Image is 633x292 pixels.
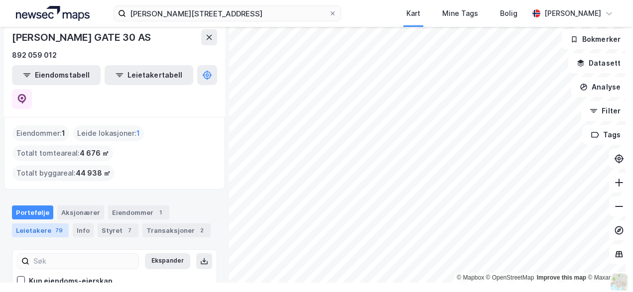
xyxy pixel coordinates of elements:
[571,77,629,97] button: Analyse
[73,125,144,141] div: Leide lokasjoner :
[98,223,138,237] div: Styret
[12,223,69,237] div: Leietakere
[406,7,420,19] div: Kart
[126,6,328,21] input: Søk på adresse, matrikkel, gårdeiere, leietakere eller personer
[457,274,484,281] a: Mapbox
[581,101,629,121] button: Filter
[53,225,65,235] div: 79
[583,244,633,292] iframe: Chat Widget
[73,223,94,237] div: Info
[80,147,109,159] span: 4 676 ㎡
[12,125,69,141] div: Eiendommer :
[12,29,153,45] div: [PERSON_NAME] GATE 30 AS
[145,253,190,269] button: Ekspander
[583,125,629,145] button: Tags
[16,6,90,21] img: logo.a4113a55bc3d86da70a041830d287a7e.svg
[108,205,169,219] div: Eiendommer
[544,7,601,19] div: [PERSON_NAME]
[583,244,633,292] div: Kontrollprogram for chat
[562,29,629,49] button: Bokmerker
[62,127,65,139] span: 1
[125,225,134,235] div: 7
[105,65,193,85] button: Leietakertabell
[136,127,140,139] span: 1
[76,167,111,179] span: 44 938 ㎡
[537,274,586,281] a: Improve this map
[12,205,53,219] div: Portefølje
[142,223,211,237] div: Transaksjoner
[500,7,517,19] div: Bolig
[12,49,57,61] div: 892 059 012
[442,7,478,19] div: Mine Tags
[197,225,207,235] div: 2
[57,205,104,219] div: Aksjonærer
[29,275,113,287] div: Kun eiendoms-eierskap
[12,145,113,161] div: Totalt tomteareal :
[486,274,534,281] a: OpenStreetMap
[29,254,138,269] input: Søk
[12,165,115,181] div: Totalt byggareal :
[12,65,101,85] button: Eiendomstabell
[568,53,629,73] button: Datasett
[155,207,165,217] div: 1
